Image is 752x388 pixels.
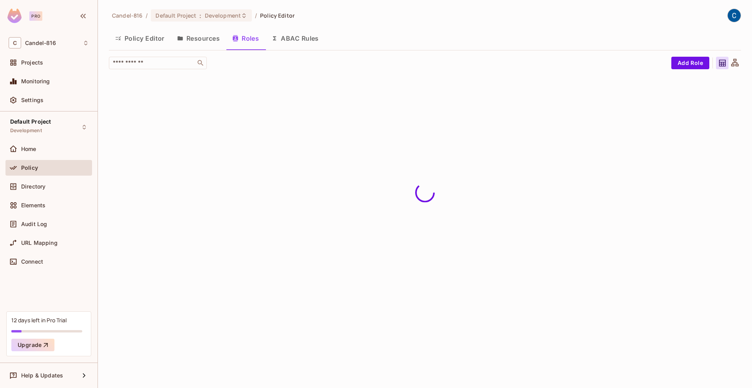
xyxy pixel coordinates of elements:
button: ABAC Rules [265,29,325,48]
img: SReyMgAAAABJRU5ErkJggg== [7,9,22,23]
span: Audit Log [21,221,47,227]
span: Help & Updates [21,372,63,379]
span: Monitoring [21,78,50,84]
li: / [146,12,148,19]
span: Workspace: Candel-816 [25,40,56,46]
span: URL Mapping [21,240,58,246]
span: Development [10,128,42,134]
span: the active workspace [112,12,143,19]
img: Candel Brawsha [728,9,741,22]
div: 12 days left in Pro Trial [11,316,67,324]
span: Connect [21,259,43,265]
li: / [255,12,257,19]
button: Upgrade [11,339,54,351]
button: Roles [226,29,265,48]
button: Add Role [671,57,709,69]
span: Projects [21,59,43,66]
button: Resources [171,29,226,48]
span: Settings [21,97,43,103]
button: Policy Editor [109,29,171,48]
span: Policy [21,165,38,171]
span: : [199,13,202,19]
span: Home [21,146,36,152]
span: Default Project [10,119,51,125]
div: Pro [29,11,42,21]
span: Directory [21,183,45,190]
span: Default Project [155,12,196,19]
span: Development [205,12,241,19]
span: C [9,37,21,48]
span: Elements [21,202,45,208]
span: Policy Editor [260,12,295,19]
